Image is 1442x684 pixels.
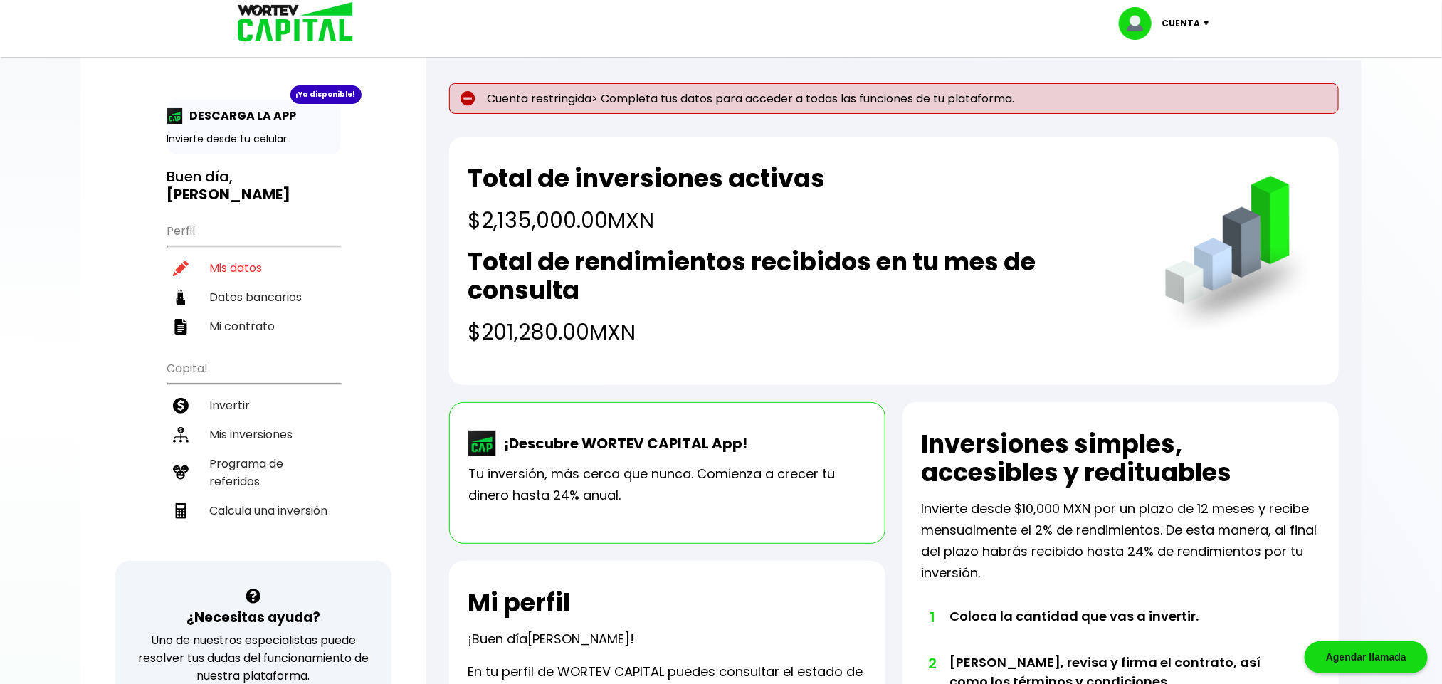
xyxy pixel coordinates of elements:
[173,465,189,480] img: recomiendanos-icon.9b8e9327.svg
[461,91,475,106] img: error-circle.027baa21.svg
[928,653,935,674] span: 2
[167,168,340,204] h3: Buen día,
[173,398,189,414] img: invertir-icon.b3b967d7.svg
[1162,13,1200,34] p: Cuenta
[468,316,1136,348] h4: $201,280.00 MXN
[468,589,570,617] h2: Mi perfil
[167,283,340,312] a: Datos bancarios
[173,319,189,335] img: contrato-icon.f2db500c.svg
[468,248,1136,305] h2: Total de rendimientos recibidos en tu mes de consulta
[167,449,340,496] a: Programa de referidos
[928,606,935,628] span: 1
[167,391,340,420] a: Invertir
[468,204,825,236] h4: $2,135,000.00 MXN
[921,430,1320,487] h2: Inversiones simples, accesibles y redituables
[1119,7,1162,40] img: profile-image
[1159,176,1320,337] img: grafica.516fef24.png
[1200,21,1219,26] img: icon-down
[167,253,340,283] a: Mis datos
[167,496,340,525] a: Calcula una inversión
[173,290,189,305] img: datos-icon.10cf9172.svg
[949,606,1280,653] li: Coloca la cantidad que vas a invertir.
[468,628,634,650] p: ¡Buen día !
[173,427,189,443] img: inversiones-icon.6695dc30.svg
[1305,641,1428,673] div: Agendar llamada
[497,433,747,454] p: ¡Descubre WORTEV CAPITAL App!
[468,463,866,506] p: Tu inversión, más cerca que nunca. Comienza a crecer tu dinero hasta 24% anual.
[186,607,320,628] h3: ¿Necesitas ayuda?
[173,503,189,519] img: calculadora-icon.17d418c4.svg
[183,107,297,125] p: DESCARGA LA APP
[449,83,1339,114] p: Cuenta restringida> Completa tus datos para acceder a todas las funciones de tu plataforma.
[167,184,291,204] b: [PERSON_NAME]
[167,420,340,449] a: Mis inversiones
[167,108,183,124] img: app-icon
[290,85,362,104] div: ¡Ya disponible!
[167,132,340,147] p: Invierte desde tu celular
[468,431,497,456] img: wortev-capital-app-icon
[167,352,340,561] ul: Capital
[527,630,630,648] span: [PERSON_NAME]
[167,215,340,341] ul: Perfil
[173,261,189,276] img: editar-icon.952d3147.svg
[468,164,825,193] h2: Total de inversiones activas
[921,498,1320,584] p: Invierte desde $10,000 MXN por un plazo de 12 meses y recibe mensualmente el 2% de rendimientos. ...
[167,312,340,341] a: Mi contrato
